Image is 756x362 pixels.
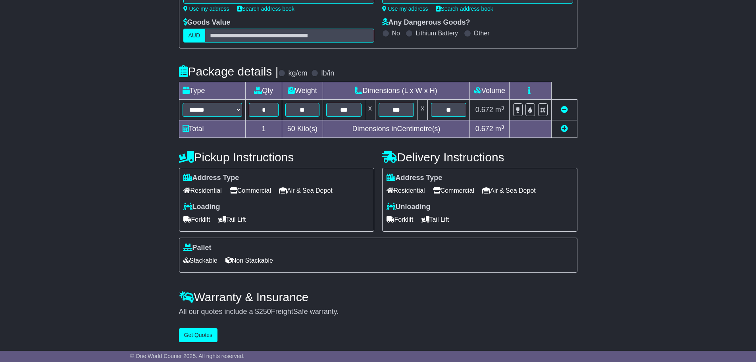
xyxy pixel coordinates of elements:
[323,82,470,100] td: Dimensions (L x W x H)
[237,6,294,12] a: Search address book
[130,353,245,359] span: © One World Courier 2025. All rights reserved.
[392,29,400,37] label: No
[382,151,577,164] h4: Delivery Instructions
[433,184,474,197] span: Commercial
[245,82,282,100] td: Qty
[474,29,490,37] label: Other
[475,106,493,114] span: 0.672
[475,125,493,133] span: 0.672
[183,203,220,211] label: Loading
[279,184,333,197] span: Air & Sea Depot
[183,174,239,182] label: Address Type
[183,184,222,197] span: Residential
[387,174,442,182] label: Address Type
[183,6,229,12] a: Use my address
[282,82,323,100] td: Weight
[501,124,504,130] sup: 3
[282,120,323,138] td: Kilo(s)
[230,184,271,197] span: Commercial
[288,69,307,78] label: kg/cm
[323,120,470,138] td: Dimensions in Centimetre(s)
[179,328,218,342] button: Get Quotes
[387,213,414,226] span: Forklift
[179,82,245,100] td: Type
[436,6,493,12] a: Search address book
[416,29,458,37] label: Lithium Battery
[561,125,568,133] a: Add new item
[482,184,536,197] span: Air & Sea Depot
[417,100,428,120] td: x
[365,100,375,120] td: x
[179,65,279,78] h4: Package details |
[495,125,504,133] span: m
[387,184,425,197] span: Residential
[183,244,212,252] label: Pallet
[183,213,210,226] span: Forklift
[470,82,510,100] td: Volume
[225,254,273,267] span: Non Stackable
[382,6,428,12] a: Use my address
[387,203,431,211] label: Unloading
[259,308,271,316] span: 250
[382,18,470,27] label: Any Dangerous Goods?
[321,69,334,78] label: lb/in
[218,213,246,226] span: Tail Lift
[495,106,504,114] span: m
[501,105,504,111] sup: 3
[179,290,577,304] h4: Warranty & Insurance
[287,125,295,133] span: 50
[561,106,568,114] a: Remove this item
[179,308,577,316] div: All our quotes include a $ FreightSafe warranty.
[245,120,282,138] td: 1
[183,29,206,43] label: AUD
[421,213,449,226] span: Tail Lift
[183,254,217,267] span: Stackable
[179,151,374,164] h4: Pickup Instructions
[183,18,231,27] label: Goods Value
[179,120,245,138] td: Total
